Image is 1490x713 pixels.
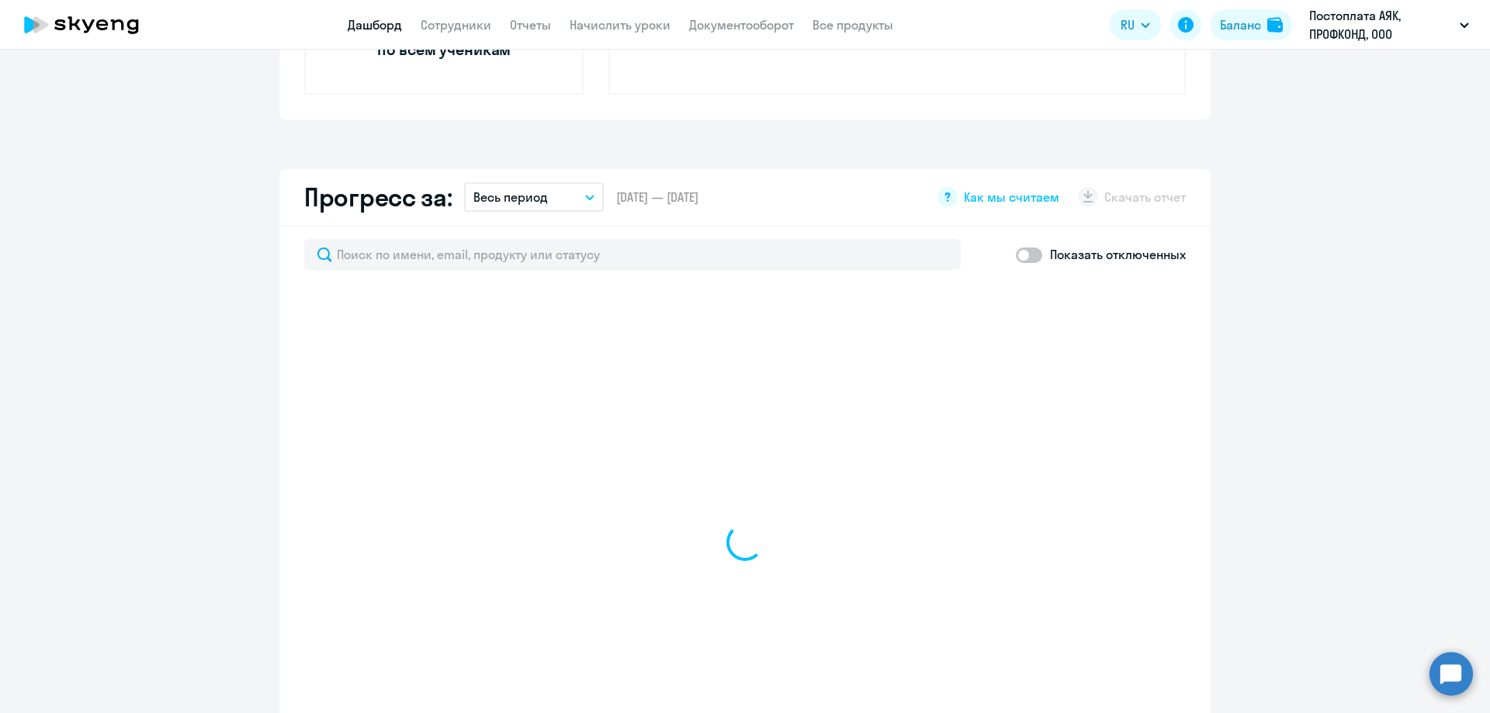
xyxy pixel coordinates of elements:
a: Документооборот [689,17,794,33]
input: Поиск по имени, email, продукту или статусу [304,239,961,270]
div: Баланс [1220,16,1261,34]
button: Балансbalance [1211,9,1292,40]
a: Все продукты [813,17,893,33]
img: balance [1267,17,1283,33]
span: [DATE] — [DATE] [616,189,698,206]
a: Начислить уроки [570,17,670,33]
button: RU [1110,9,1161,40]
h2: Прогресс за: [304,182,452,213]
a: Сотрудники [421,17,491,33]
button: Постоплата АЯК, ПРОФКОНД, ООО [1301,6,1477,43]
a: Отчеты [510,17,551,33]
a: Дашборд [348,17,402,33]
button: Весь период [464,182,604,212]
p: Весь период [473,188,548,206]
p: Постоплата АЯК, ПРОФКОНД, ООО [1309,6,1454,43]
span: Как мы считаем [964,189,1059,206]
p: Показать отключенных [1050,245,1186,264]
span: RU [1121,16,1135,34]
